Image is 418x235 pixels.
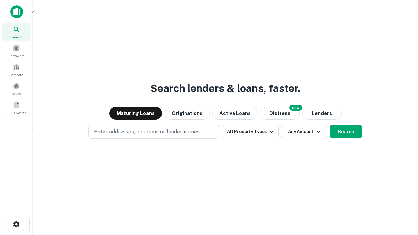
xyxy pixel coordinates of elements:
[150,81,300,96] h3: Search lenders & loans, faster.
[10,34,22,39] span: Search
[10,5,23,18] img: capitalize-icon.png
[88,125,219,139] button: Enter addresses, locations or lender names
[385,183,418,214] iframe: Chat Widget
[94,128,200,136] p: Enter addresses, locations or lender names
[330,125,362,138] button: Search
[261,107,300,120] button: Search distressed loans with lien and other non-mortgage details.
[2,80,31,98] a: Saved
[281,125,327,138] button: Any Amount
[109,107,162,120] button: Maturing Loans
[2,61,31,79] a: Contacts
[12,91,21,96] span: Saved
[2,99,31,117] a: SREO Search
[10,72,23,77] span: Contacts
[289,105,302,111] div: NEW
[2,23,31,41] a: Search
[222,125,279,138] button: All Property Types
[6,110,26,115] span: SREO Search
[212,107,258,120] button: Active Loans
[8,53,24,58] span: Borrowers
[302,107,342,120] button: Lenders
[165,107,210,120] button: Originations
[2,42,31,60] a: Borrowers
